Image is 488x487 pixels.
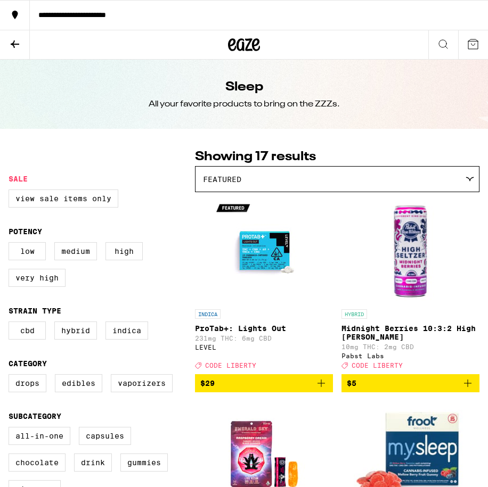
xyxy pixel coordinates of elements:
label: Hybrid [54,321,97,340]
p: 231mg THC: 6mg CBD [195,335,333,342]
p: HYBRID [341,309,367,319]
button: Add to bag [341,374,479,392]
span: $29 [200,379,215,387]
div: Pabst Labs [341,352,479,359]
h1: Sleep [225,78,263,96]
label: Very High [9,269,66,287]
label: Drops [9,374,46,392]
a: Open page for ProTab+: Lights Out from LEVEL [195,197,333,374]
img: LEVEL - ProTab+: Lights Out [211,197,318,304]
div: LEVEL [195,344,333,351]
label: Indica [105,321,148,340]
label: Low [9,242,46,260]
span: CODE LIBERTY [205,362,256,369]
label: Edibles [55,374,102,392]
span: CODE LIBERTY [352,362,403,369]
img: Pabst Labs - Midnight Berries 10:3:2 High Seltzer [357,197,464,304]
legend: Potency [9,227,42,236]
legend: Category [9,359,47,368]
legend: Sale [9,175,28,183]
p: INDICA [195,309,221,319]
legend: Strain Type [9,307,61,315]
label: Capsules [79,427,131,445]
p: Showing 17 results [195,148,479,166]
label: Chocolate [9,453,66,472]
p: ProTab+: Lights Out [195,324,333,333]
legend: Subcategory [9,412,61,420]
label: Vaporizers [111,374,173,392]
span: Featured [203,175,241,184]
a: Open page for Midnight Berries 10:3:2 High Seltzer from Pabst Labs [341,197,479,374]
button: Add to bag [195,374,333,392]
div: All your favorite products to bring on the ZZZs. [149,98,340,110]
label: View Sale Items Only [9,189,118,208]
p: Midnight Berries 10:3:2 High [PERSON_NAME] [341,324,479,341]
label: Medium [54,242,97,260]
p: 10mg THC: 2mg CBD [341,343,479,350]
label: High [105,242,143,260]
label: CBD [9,321,46,340]
label: Drink [74,453,112,472]
label: All-In-One [9,427,70,445]
span: $5 [347,379,356,387]
label: Gummies [120,453,168,472]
